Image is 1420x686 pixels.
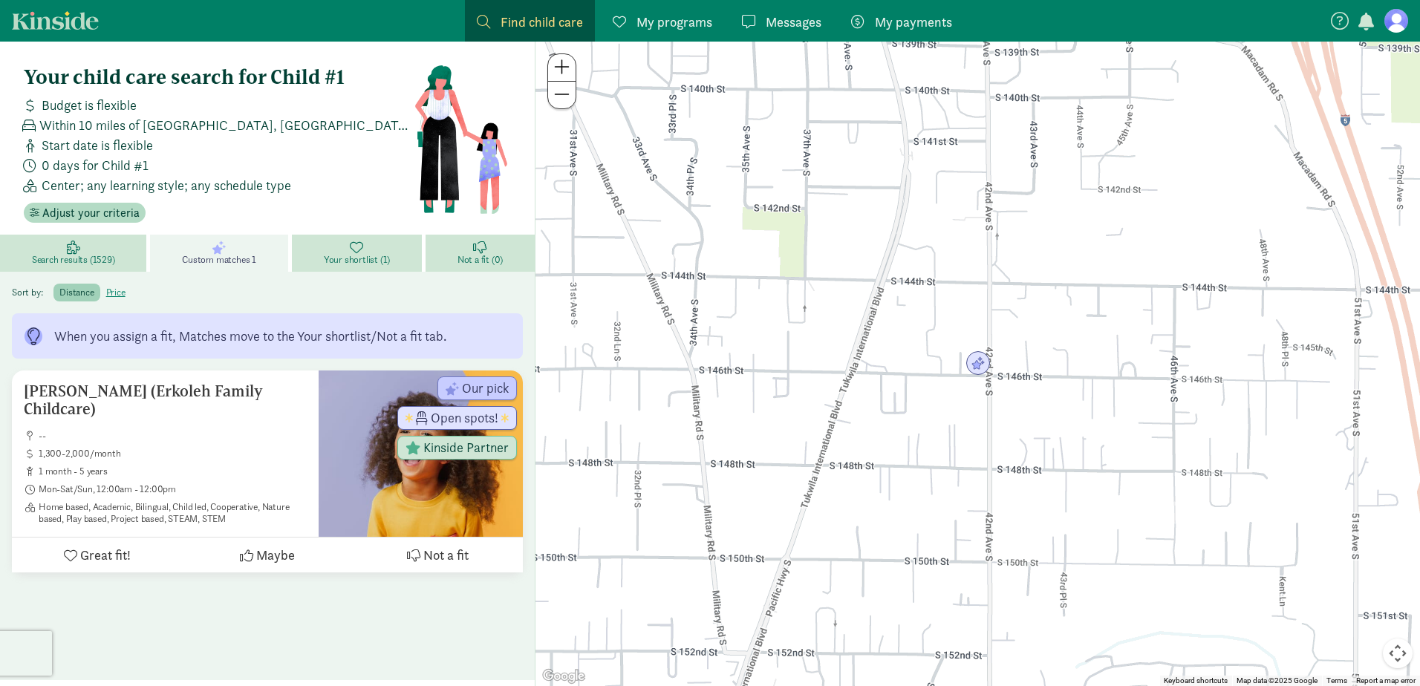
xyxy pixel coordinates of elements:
[1237,676,1318,685] span: Map data ©2025 Google
[182,538,352,572] button: Maybe
[1356,676,1416,685] a: Report a map error
[423,441,509,454] span: Kinside Partner
[462,382,509,395] span: Our pick
[80,545,131,565] span: Great fit!
[426,235,535,272] a: Not a fit (0)
[1164,676,1228,686] button: Keyboard shortcuts
[12,538,182,572] button: Great fit!
[292,235,426,272] a: Your shortlist (1)
[42,204,140,222] span: Adjust your criteria
[423,545,469,565] span: Not a fit
[42,175,291,195] span: Center; any learning style; any schedule type
[324,254,390,266] span: Your shortlist (1)
[875,12,952,32] span: My payments
[54,326,446,346] div: When you assign a fit, Matches move to the Your shortlist/Not a fit tab.
[636,12,712,32] span: My programs
[42,155,149,175] span: 0 days for Child #1
[965,351,991,376] div: Click to see details
[39,448,307,460] span: 1,300-2,000/month
[539,667,588,686] a: Open this area in Google Maps (opens a new window)
[39,430,307,442] span: --
[1383,638,1413,668] button: Map camera controls
[42,135,153,155] span: Start date is flexible
[39,115,414,135] span: Within 10 miles of [GEOGRAPHIC_DATA], [GEOGRAPHIC_DATA] 98168
[12,11,99,30] a: Kinside
[150,235,291,272] a: Custom matches 1
[256,545,295,565] span: Maybe
[24,203,146,223] button: Adjust your criteria
[39,465,307,477] span: 1 month - 5 years
[1326,676,1347,685] a: Terms (opens in new tab)
[766,12,821,32] span: Messages
[182,254,256,266] span: Custom matches 1
[32,254,115,266] span: Search results (1529)
[24,382,307,418] h5: [PERSON_NAME] (Erkoleh Family Childcare)
[431,411,498,425] span: Open spots!
[39,483,307,495] span: Mon-Sat/Sun, 12:00am - 12:00pm
[353,538,523,572] button: Not a fit
[100,284,131,301] label: price
[42,95,137,115] span: Budget is flexible
[24,65,414,89] h4: Your child care search for Child #1
[501,12,583,32] span: Find child care
[53,284,100,301] label: distance
[39,501,307,525] span: Home based, Academic, Bilingual, Child led, Cooperative, Nature based, Play based, Project based,...
[539,667,588,686] img: Google
[457,254,503,266] span: Not a fit (0)
[12,286,51,298] span: Sort by:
